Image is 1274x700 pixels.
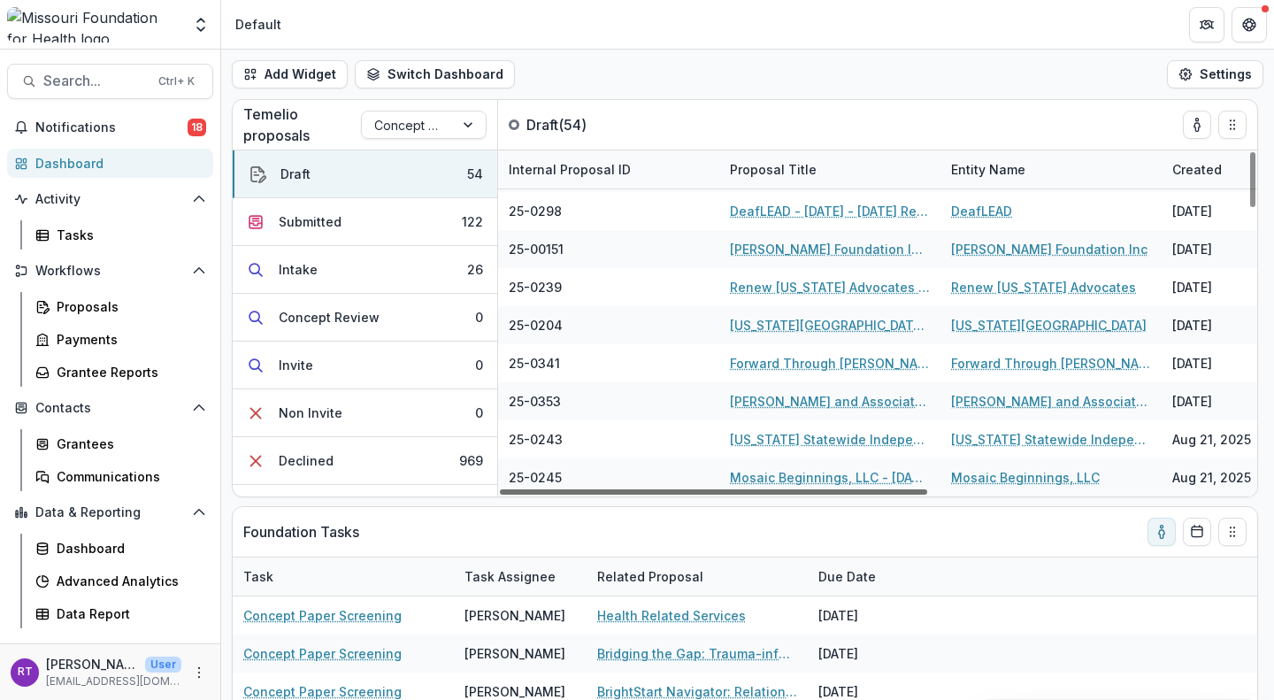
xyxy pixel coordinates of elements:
div: 26 [467,260,483,279]
div: Data Report [57,604,199,623]
div: Internal Proposal ID [498,150,719,188]
div: Proposal Title [719,150,940,188]
div: Default [235,15,281,34]
a: Advanced Analytics [28,566,213,596]
p: User [145,657,181,673]
button: Drag [1218,518,1247,546]
button: Invite0 [233,342,497,389]
div: Aug 21, 2025 [1172,468,1251,487]
div: Task [233,558,454,596]
button: Get Help [1232,7,1267,42]
div: Entity Name [940,150,1162,188]
div: Due Date [808,558,940,596]
a: Forward Through [PERSON_NAME] [951,354,1151,373]
span: Data & Reporting [35,505,185,520]
div: Intake [279,260,318,279]
a: [PERSON_NAME] and Associates Inc. [951,392,1151,411]
button: Open Data & Reporting [7,498,213,527]
div: [DATE] [808,635,940,673]
a: Dashboard [28,534,213,563]
div: Proposal Title [719,160,827,179]
a: Concept Paper Screening [243,644,402,663]
a: Communications [28,462,213,491]
button: toggle-assigned-to-me [1147,518,1176,546]
a: [US_STATE][GEOGRAPHIC_DATA] [951,316,1147,335]
div: [DATE] [1172,240,1212,258]
span: 25-0239 [509,278,562,296]
div: Dashboard [35,154,199,173]
div: Dashboard [57,539,199,558]
div: Proposals [57,297,199,316]
nav: breadcrumb [228,12,288,37]
p: Foundation Tasks [243,521,359,542]
div: [DATE] [1172,392,1212,411]
a: Payments [28,325,213,354]
img: Missouri Foundation for Health logo [7,7,181,42]
span: Workflows [35,264,185,279]
div: Concept Review [279,308,380,327]
button: Drag [1218,111,1247,139]
button: Non Invite0 [233,389,497,437]
div: Due Date [808,567,886,586]
a: DeafLEAD [951,202,1012,220]
button: Open Workflows [7,257,213,285]
a: [US_STATE] Statewide Independent Living Council [951,430,1151,449]
a: Grantee Reports [28,358,213,387]
span: 25-0341 [509,354,560,373]
button: Search... [7,64,213,99]
div: Related Proposal [587,558,808,596]
div: 969 [459,451,483,470]
span: 25-0245 [509,468,562,487]
a: Concept Paper Screening [243,606,402,625]
div: Task Assignee [454,567,566,586]
button: Declined969 [233,437,497,485]
div: [DATE] [1172,278,1212,296]
div: [DATE] [808,596,940,635]
button: Open Contacts [7,394,213,422]
a: Dashboard [7,149,213,178]
span: Search... [43,73,148,89]
div: Aug 21, 2025 [1172,430,1251,449]
div: [DATE] [1172,316,1212,335]
div: Reana Thomas [18,666,33,678]
div: Task Assignee [454,558,587,596]
div: Non Invite [279,404,342,422]
div: 0 [475,308,483,327]
a: Forward Through [PERSON_NAME] - [DATE] - [DATE] Request for Concept Papers [730,354,930,373]
p: Temelio proposals [243,104,361,146]
a: Grantees [28,429,213,458]
div: Advanced Analytics [57,572,199,590]
span: 25-0298 [509,202,562,220]
div: Task [233,567,284,586]
a: [PERSON_NAME] Foundation Inc [951,240,1147,258]
button: Notifications18 [7,113,213,142]
p: [PERSON_NAME] [46,655,138,673]
button: Intake26 [233,246,497,294]
div: 54 [467,165,483,183]
p: Draft ( 54 ) [526,114,659,135]
a: Renew [US_STATE] Advocates [951,278,1136,296]
a: Mosaic Beginnings, LLC [951,468,1100,487]
button: Settings [1167,60,1263,88]
span: Notifications [35,120,188,135]
div: Draft [280,165,311,183]
a: Bridging the Gap: Trauma-informed Reunification Services for Families Affected by Domestic Violence [597,644,797,663]
div: Tasks [57,226,199,244]
div: Grantee Reports [57,363,199,381]
span: 25-0353 [509,392,561,411]
div: Internal Proposal ID [498,160,641,179]
button: Draft54 [233,150,497,198]
button: Open entity switcher [188,7,213,42]
a: Proposals [28,292,213,321]
span: Activity [35,192,185,207]
div: [DATE] [1172,202,1212,220]
button: Switch Dashboard [355,60,515,88]
div: Communications [57,467,199,486]
a: [US_STATE] Statewide Independent Living Council - [DATE] - [DATE] Request for Concept Papers [730,430,930,449]
a: [US_STATE][GEOGRAPHIC_DATA] - [DATE] - [DATE] Request for Concept Papers [730,316,930,335]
